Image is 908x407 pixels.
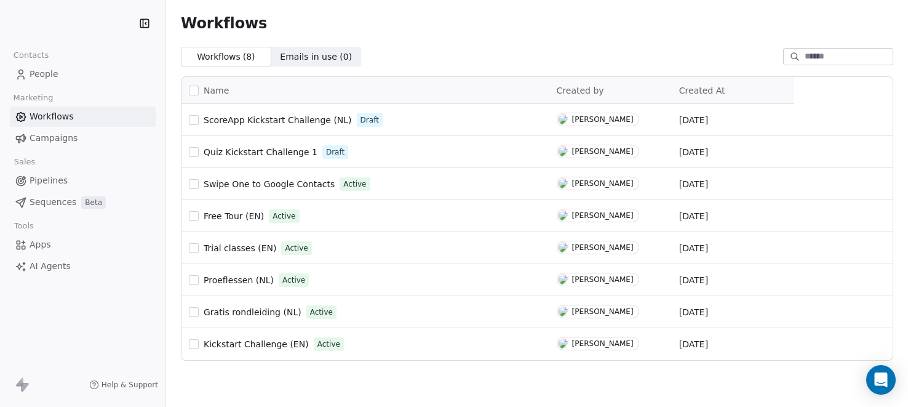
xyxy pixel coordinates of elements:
[204,147,317,157] span: Quiz Kickstart Challenge 1
[30,238,51,251] span: Apps
[30,68,58,81] span: People
[30,132,78,145] span: Campaigns
[10,256,156,276] a: AI Agents
[10,192,156,212] a: SequencesBeta
[204,146,317,158] a: Quiz Kickstart Challenge 1
[204,115,352,125] span: ScoreApp Kickstart Challenge (NL)
[204,274,274,286] a: Proeflessen (NL)
[30,260,71,273] span: AI Agents
[30,110,74,123] span: Workflows
[10,171,156,191] a: Pipelines
[280,50,352,63] span: Emails in use ( 0 )
[679,146,708,158] span: [DATE]
[559,243,568,252] img: J
[679,114,708,126] span: [DATE]
[8,46,54,65] span: Contacts
[866,365,896,395] div: Open Intercom Messenger
[572,211,634,220] div: [PERSON_NAME]
[572,339,634,348] div: [PERSON_NAME]
[181,15,267,32] span: Workflows
[204,243,276,253] span: Trial classes (EN)
[572,147,634,156] div: [PERSON_NAME]
[343,179,366,190] span: Active
[679,274,708,286] span: [DATE]
[204,338,309,350] a: Kickstart Challenge (EN)
[9,153,41,171] span: Sales
[559,275,568,284] img: J
[9,217,39,235] span: Tools
[679,338,708,350] span: [DATE]
[204,339,309,349] span: Kickstart Challenge (EN)
[30,174,68,187] span: Pipelines
[559,211,568,220] img: J
[204,210,264,222] a: Free Tour (EN)
[572,179,634,188] div: [PERSON_NAME]
[679,242,708,254] span: [DATE]
[89,380,158,390] a: Help & Support
[559,179,568,188] img: J
[317,339,340,350] span: Active
[204,114,352,126] a: ScoreApp Kickstart Challenge (NL)
[360,115,379,126] span: Draft
[204,179,335,189] span: Swipe One to Google Contacts
[282,275,305,286] span: Active
[572,115,634,124] div: [PERSON_NAME]
[102,380,158,390] span: Help & Support
[559,115,568,124] img: J
[204,178,335,190] a: Swipe One to Google Contacts
[559,307,568,316] img: J
[81,196,106,209] span: Beta
[572,275,634,284] div: [PERSON_NAME]
[559,339,568,349] img: J
[572,243,634,252] div: [PERSON_NAME]
[679,306,708,318] span: [DATE]
[572,307,634,316] div: [PERSON_NAME]
[10,107,156,127] a: Workflows
[8,89,58,107] span: Marketing
[326,147,344,158] span: Draft
[273,211,295,222] span: Active
[10,64,156,84] a: People
[557,86,604,95] span: Created by
[559,147,568,156] img: J
[204,307,301,317] span: Gratis rondleiding (NL)
[204,84,229,97] span: Name
[10,235,156,255] a: Apps
[679,210,708,222] span: [DATE]
[310,307,333,318] span: Active
[30,196,76,209] span: Sequences
[204,211,264,221] span: Free Tour (EN)
[204,275,274,285] span: Proeflessen (NL)
[204,242,276,254] a: Trial classes (EN)
[10,128,156,148] a: Campaigns
[679,86,725,95] span: Created At
[285,243,308,254] span: Active
[679,178,708,190] span: [DATE]
[204,306,301,318] a: Gratis rondleiding (NL)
